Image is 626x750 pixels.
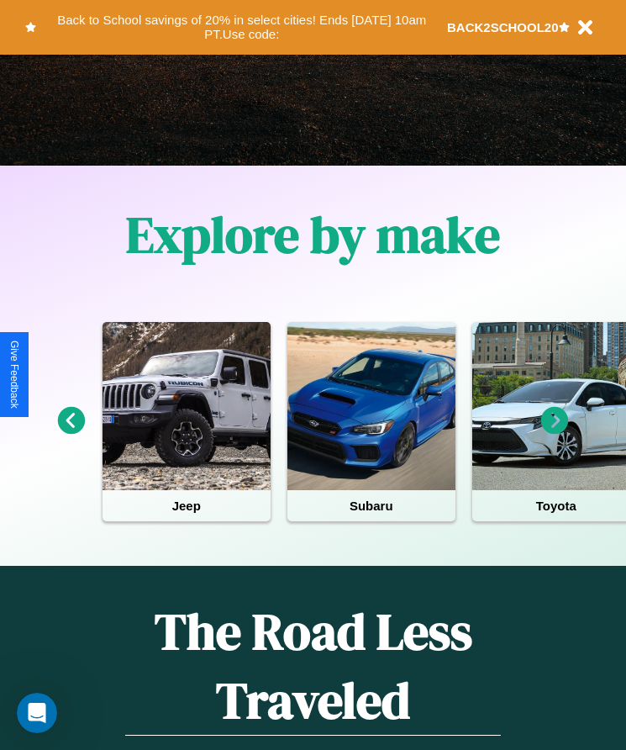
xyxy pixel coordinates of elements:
[447,20,559,34] b: BACK2SCHOOL20
[126,200,500,269] h1: Explore by make
[17,693,57,733] iframe: Intercom live chat
[125,597,501,736] h1: The Road Less Traveled
[287,490,455,521] h4: Subaru
[36,8,447,46] button: Back to School savings of 20% in select cities! Ends [DATE] 10am PT.Use code:
[8,341,20,409] div: Give Feedback
[103,490,271,521] h4: Jeep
